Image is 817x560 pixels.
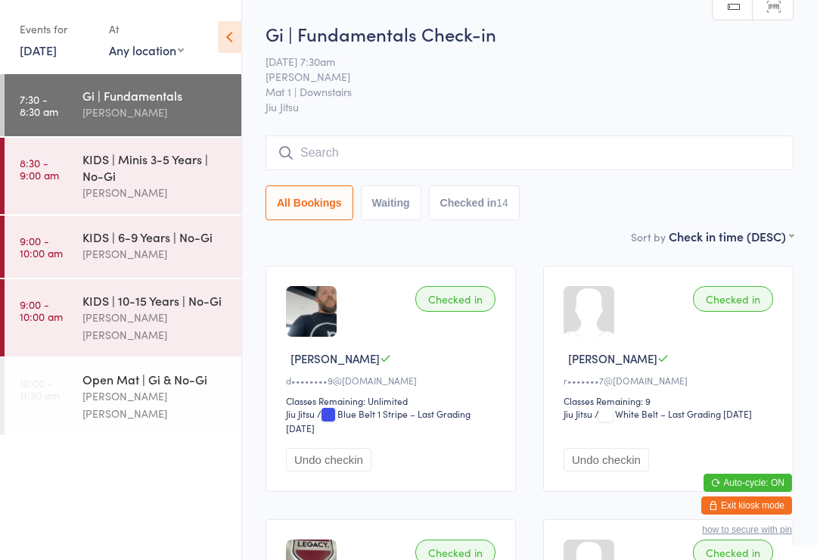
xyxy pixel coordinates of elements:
[20,298,63,322] time: 9:00 - 10:00 am
[704,474,792,492] button: Auto-cycle: ON
[82,245,228,263] div: [PERSON_NAME]
[82,371,228,387] div: Open Mat | Gi & No-Gi
[82,87,228,104] div: Gi | Fundamentals
[266,185,353,220] button: All Bookings
[361,185,421,220] button: Waiting
[693,286,773,312] div: Checked in
[82,104,228,121] div: [PERSON_NAME]
[5,216,241,278] a: 9:00 -10:00 amKIDS | 6-9 Years | No-Gi[PERSON_NAME]
[266,135,794,170] input: Search
[266,99,794,114] span: Jiu Jitsu
[5,138,241,214] a: 8:30 -9:00 amKIDS | Minis 3-5 Years | No-Gi[PERSON_NAME]
[20,157,59,181] time: 8:30 - 9:00 am
[5,74,241,136] a: 7:30 -8:30 amGi | Fundamentals[PERSON_NAME]
[429,185,520,220] button: Checked in14
[82,292,228,309] div: KIDS | 10-15 Years | No-Gi
[702,524,792,535] button: how to secure with pin
[496,197,508,209] div: 14
[286,394,500,407] div: Classes Remaining: Unlimited
[564,407,592,420] div: Jiu Jitsu
[595,407,752,420] span: / White Belt – Last Grading [DATE]
[286,448,371,471] button: Undo checkin
[5,279,241,356] a: 9:00 -10:00 amKIDS | 10-15 Years | No-Gi[PERSON_NAME] [PERSON_NAME]
[82,151,228,184] div: KIDS | Minis 3-5 Years | No-Gi
[20,235,63,259] time: 9:00 - 10:00 am
[82,184,228,201] div: [PERSON_NAME]
[20,93,58,117] time: 7:30 - 8:30 am
[109,42,184,58] div: Any location
[82,387,228,422] div: [PERSON_NAME] [PERSON_NAME]
[564,448,649,471] button: Undo checkin
[564,394,778,407] div: Classes Remaining: 9
[20,17,94,42] div: Events for
[286,407,471,434] span: / Blue Belt 1 Stripe – Last Grading [DATE]
[266,21,794,46] h2: Gi | Fundamentals Check-in
[568,350,657,366] span: [PERSON_NAME]
[701,496,792,515] button: Exit kiosk mode
[631,229,666,244] label: Sort by
[266,54,770,69] span: [DATE] 7:30am
[286,407,315,420] div: Jiu Jitsu
[5,358,241,435] a: 10:00 -11:30 amOpen Mat | Gi & No-Gi[PERSON_NAME] [PERSON_NAME]
[82,229,228,245] div: KIDS | 6-9 Years | No-Gi
[669,228,794,244] div: Check in time (DESC)
[266,69,770,84] span: [PERSON_NAME]
[286,374,500,387] div: d••••••••9@[DOMAIN_NAME]
[20,377,60,401] time: 10:00 - 11:30 am
[290,350,380,366] span: [PERSON_NAME]
[82,309,228,344] div: [PERSON_NAME] [PERSON_NAME]
[109,17,184,42] div: At
[564,374,778,387] div: r•••••••7@[DOMAIN_NAME]
[415,286,495,312] div: Checked in
[266,84,770,99] span: Mat 1 | Downstairs
[286,286,337,337] img: image1694223234.png
[20,42,57,58] a: [DATE]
